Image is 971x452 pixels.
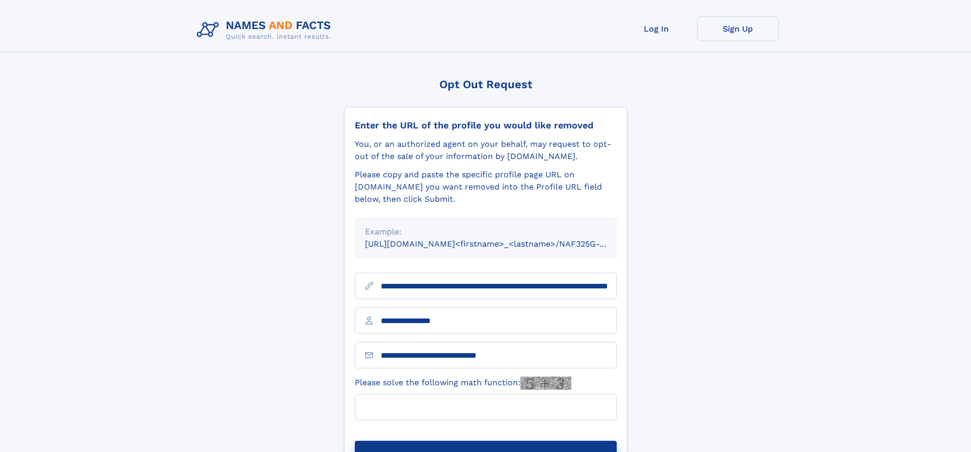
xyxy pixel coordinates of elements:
div: Enter the URL of the profile you would like removed [355,120,617,131]
div: Example: [365,226,607,238]
div: You, or an authorized agent on your behalf, may request to opt-out of the sale of your informatio... [355,138,617,163]
div: Please copy and paste the specific profile page URL on [DOMAIN_NAME] you want removed into the Pr... [355,169,617,205]
img: Logo Names and Facts [193,16,339,44]
a: Sign Up [697,16,779,41]
a: Log In [616,16,697,41]
label: Please solve the following math function: [355,377,571,390]
small: [URL][DOMAIN_NAME]<firstname>_<lastname>/NAF325G-xxxxxxxx [365,239,636,249]
div: Opt Out Request [344,78,627,91]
